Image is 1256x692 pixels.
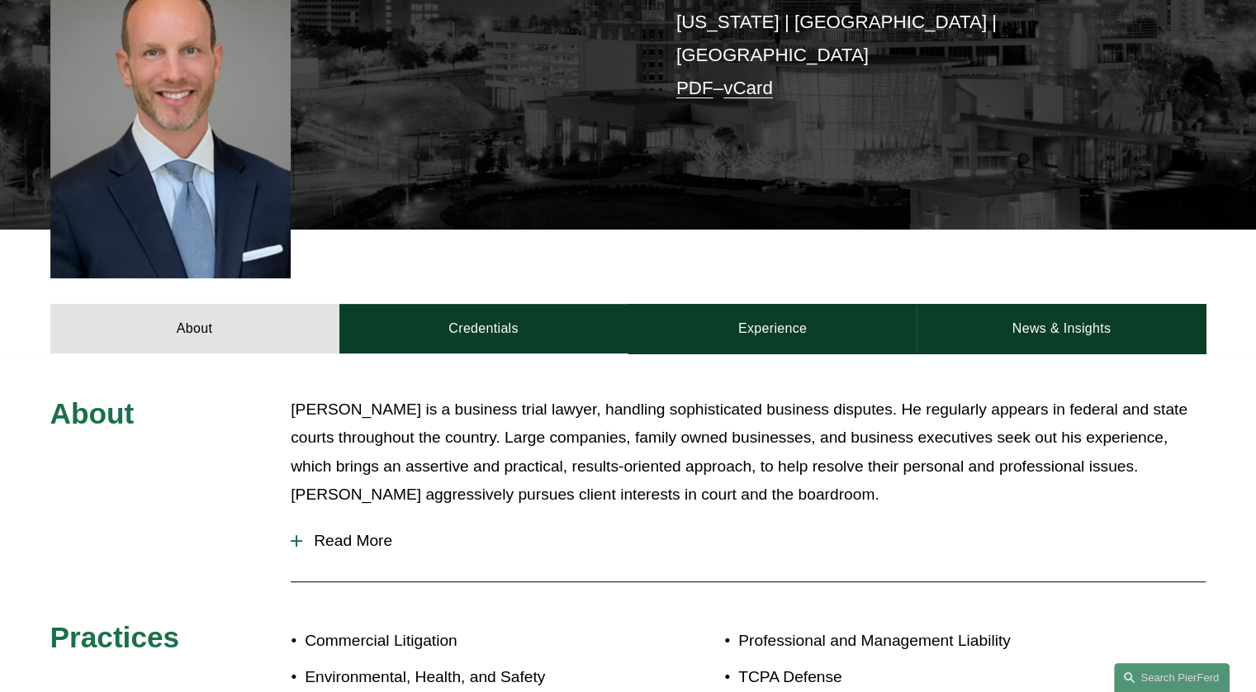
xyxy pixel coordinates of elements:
a: Experience [628,304,917,353]
span: Practices [50,621,180,653]
button: Read More [291,519,1206,562]
span: Read More [302,532,1206,550]
p: [PERSON_NAME] is a business trial lawyer, handling sophisticated business disputes. He regularly ... [291,396,1206,510]
p: Environmental, Health, and Safety [305,663,628,692]
p: Professional and Management Liability [738,627,1110,656]
span: About [50,397,135,429]
p: TCPA Defense [738,663,1110,692]
a: PDF [676,78,713,98]
a: About [50,304,339,353]
p: Commercial Litigation [305,627,628,656]
a: Credentials [339,304,628,353]
a: News & Insights [917,304,1206,353]
a: vCard [723,78,773,98]
a: Search this site [1114,663,1230,692]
